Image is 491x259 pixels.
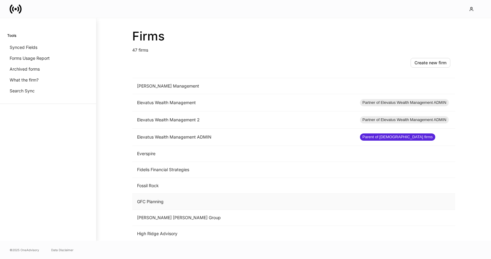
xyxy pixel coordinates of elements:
[132,29,455,43] h2: Firms
[132,194,355,210] td: GFC Planning
[132,43,455,53] p: 47 firms
[10,55,50,61] p: Forms Usage Report
[132,226,355,242] td: High Ridge Advisory
[7,85,89,96] a: Search Sync
[7,53,89,64] a: Forms Usage Report
[360,100,449,106] span: Partner of Elevatus Wealth Management ADMIN
[10,77,39,83] p: What the firm?
[360,117,449,123] span: Partner of Elevatus Wealth Management ADMIN
[51,248,73,252] a: Data Disclaimer
[132,162,355,178] td: Fidelis Financial Strategies
[360,134,435,140] span: Parent of [DEMOGRAPHIC_DATA] firms
[132,178,355,194] td: Fossil Rock
[7,64,89,75] a: Archived forms
[10,44,37,50] p: Synced Fields
[132,210,355,226] td: [PERSON_NAME] [PERSON_NAME] Group
[10,88,35,94] p: Search Sync
[7,75,89,85] a: What the firm?
[10,66,40,72] p: Archived forms
[132,94,355,111] td: Elevatus Wealth Management
[7,33,16,38] h6: Tools
[132,78,355,94] td: [PERSON_NAME] Management
[414,60,446,66] div: Create new firm
[7,42,89,53] a: Synced Fields
[132,111,355,129] td: Elevatus Wealth Management 2
[132,146,355,162] td: Everspire
[132,129,355,146] td: Elevatus Wealth Management ADMIN
[411,58,450,68] button: Create new firm
[10,248,39,252] span: © 2025 OneAdvisory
